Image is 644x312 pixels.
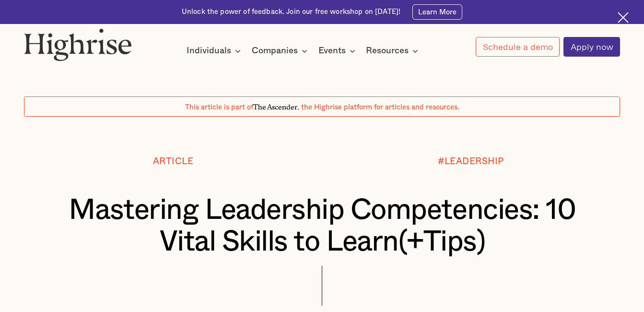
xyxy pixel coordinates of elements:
[153,157,194,167] div: Article
[318,45,346,57] div: Events
[49,195,595,258] h1: Mastering Leadership Competencies: 10 Vital Skills to Learn(+Tips)
[318,45,358,57] div: Events
[182,7,400,17] div: Unlock the power of feedback. Join our free workshop on [DATE]!
[618,12,629,23] img: Cross icon
[476,37,559,57] a: Schedule a demo
[187,45,231,57] div: Individuals
[185,104,253,111] span: This article is part of
[297,104,459,111] span: , the Highrise platform for articles and resources.
[412,4,462,20] a: Learn More
[253,101,297,110] span: The Ascender
[366,45,409,57] div: Resources
[563,37,620,57] a: Apply now
[24,28,132,61] img: Highrise logo
[187,45,244,57] div: Individuals
[438,157,504,167] div: #LEADERSHIP
[252,45,310,57] div: Companies
[366,45,421,57] div: Resources
[252,45,298,57] div: Companies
